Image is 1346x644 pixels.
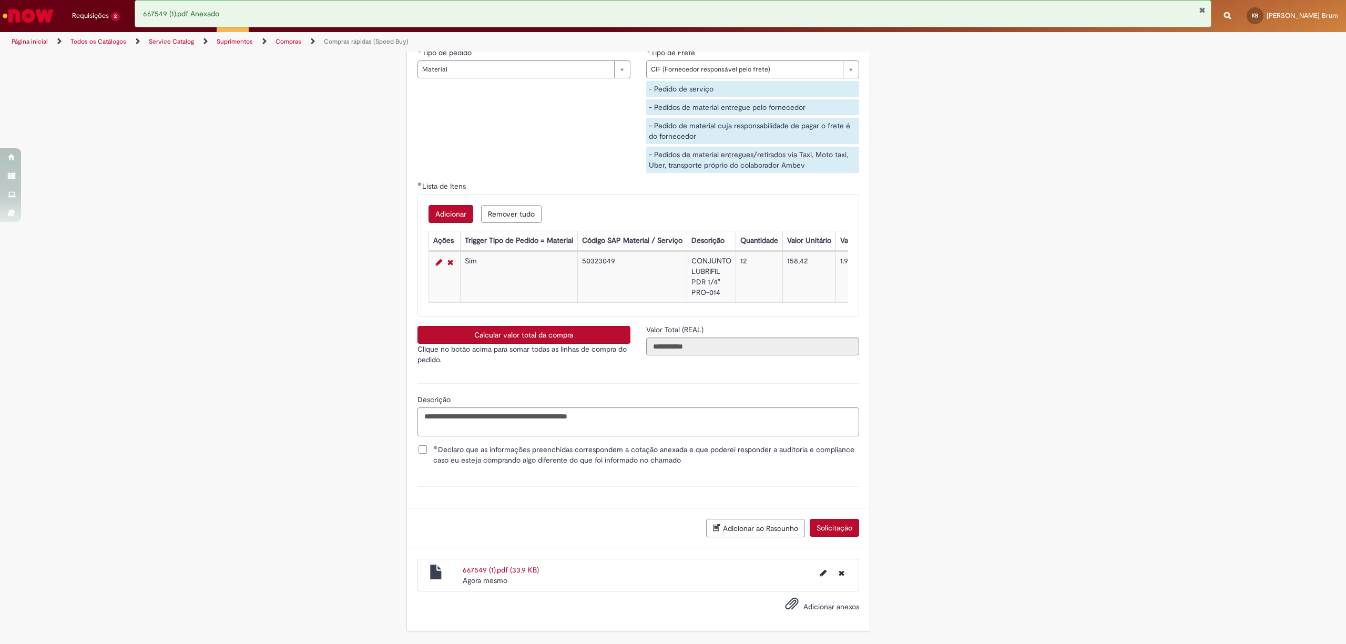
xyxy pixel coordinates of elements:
label: Somente leitura - Valor Total (REAL) [646,324,706,335]
td: Sim [460,252,577,303]
a: Página inicial [12,37,48,46]
div: - Pedido de material cuja responsabilidade de pagar o frete é do fornecedor [646,118,859,144]
span: 2 [111,12,120,21]
span: Tipo de pedido [422,48,474,57]
span: Adicionar anexos [803,602,859,611]
span: Tipo de Frete [651,48,697,57]
span: 667549 (1).pdf Anexado [143,9,219,18]
th: Quantidade [736,231,782,251]
img: ServiceNow [1,5,55,26]
a: Todos os Catálogos [70,37,126,46]
a: Suprimentos [217,37,253,46]
span: Agora mesmo [463,576,507,585]
a: 667549 (1).pdf (33.9 KB) [463,565,539,575]
button: Remove all rows for Lista de Itens [481,205,542,223]
th: Ações [429,231,460,251]
span: CIF (Fornecedor responsável pelo frete) [651,61,838,78]
div: - Pedidos de material entregue pelo fornecedor [646,99,859,115]
time: 01/10/2025 10:32:09 [463,576,507,585]
a: Service Catalog [149,37,194,46]
span: Requisições [72,11,109,21]
span: Obrigatório Preenchido [433,445,438,449]
a: Compras [276,37,301,46]
button: Add a row for Lista de Itens [429,205,473,223]
span: Declaro que as informações preenchidas correspondem a cotação anexada e que poderei responder a a... [433,444,859,465]
td: 50323049 [577,252,687,303]
ul: Trilhas de página [8,32,890,52]
th: Valor Total Moeda [835,231,903,251]
span: Material [422,61,609,78]
div: - Pedidos de material entregues/retirados via Taxi, Moto taxi, Uber, transporte próprio do colabo... [646,147,859,173]
button: Calcular valor total da compra [417,326,630,344]
th: Descrição [687,231,736,251]
button: Editar nome de arquivo 667549 (1).pdf [814,565,833,581]
td: CONJUNTO LUBRIFIL PDR 1/4" PRO-014 [687,252,736,303]
span: Descrição [417,395,453,404]
p: Clique no botão acima para somar todas as linhas de compra do pedido. [417,344,630,365]
button: Excluir 667549 (1).pdf [832,565,851,581]
button: Adicionar anexos [782,594,801,618]
span: Obrigatório Preenchido [417,182,422,186]
span: Somente leitura - Valor Total (REAL) [646,325,706,334]
th: Valor Unitário [782,231,835,251]
div: - Pedido de serviço [646,81,859,97]
span: [PERSON_NAME] Brum [1267,11,1338,20]
th: Trigger Tipo de Pedido = Material [460,231,577,251]
a: Compras rápidas (Speed Buy) [324,37,409,46]
button: Adicionar ao Rascunho [706,519,805,537]
button: Fechar Notificação [1199,6,1206,14]
a: Remover linha 1 [445,256,456,269]
span: KB [1252,12,1258,19]
td: 158,42 [782,252,835,303]
span: Lista de Itens [422,181,468,191]
td: 12 [736,252,782,303]
textarea: Descrição [417,407,859,436]
input: Valor Total (REAL) [646,338,859,355]
td: 1.901,04 [835,252,903,303]
th: Código SAP Material / Serviço [577,231,687,251]
a: Editar Linha 1 [433,256,445,269]
button: Solicitação [810,519,859,537]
